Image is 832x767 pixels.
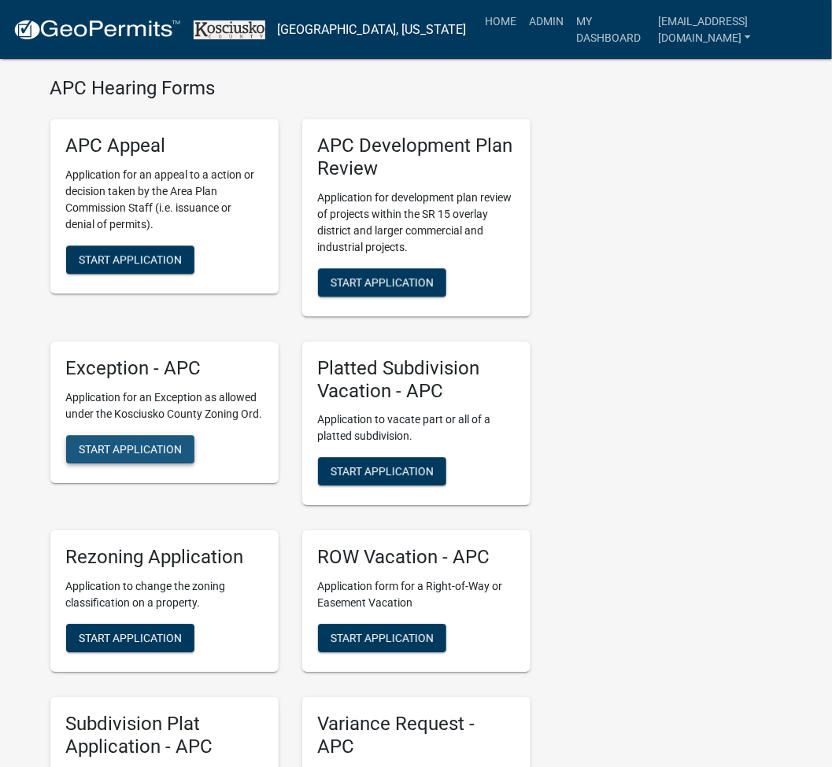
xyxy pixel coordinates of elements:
[66,167,263,233] p: Application for an appeal to a action or decision taken by the Area Plan Commission Staff (i.e. i...
[318,268,446,297] button: Start Application
[318,546,515,569] h5: ROW Vacation - APC
[318,457,446,485] button: Start Application
[66,389,263,422] p: Application for an Exception as allowed under the Kosciusko County Zoning Ord.
[66,578,263,611] p: Application to change the zoning classification on a property.
[66,135,263,157] h5: APC Appeal
[79,253,182,266] span: Start Application
[318,357,515,403] h5: Platted Subdivision Vacation - APC
[318,411,515,444] p: Application to vacate part or all of a platted subdivision.
[79,442,182,455] span: Start Application
[318,713,515,758] h5: Variance Request - APC
[79,632,182,644] span: Start Application
[66,713,263,758] h5: Subdivision Plat Application - APC
[50,77,531,100] h4: APC Hearing Forms
[194,20,265,39] img: Kosciusko County, Indiana
[278,17,467,43] a: [GEOGRAPHIC_DATA], [US_STATE]
[66,546,263,569] h5: Rezoning Application
[66,357,263,380] h5: Exception - APC
[318,190,515,256] p: Application for development plan review of projects within the SR 15 overlay district and larger ...
[331,275,434,288] span: Start Application
[66,435,194,463] button: Start Application
[331,465,434,478] span: Start Application
[318,135,515,180] h5: APC Development Plan Review
[66,245,194,274] button: Start Application
[331,632,434,644] span: Start Application
[318,624,446,652] button: Start Application
[318,578,515,611] p: Application form for a Right-of-Way or Easement Vacation
[652,6,819,53] a: [EMAIL_ADDRESS][DOMAIN_NAME]
[66,624,194,652] button: Start Application
[571,6,652,53] a: My Dashboard
[479,6,523,36] a: Home
[523,6,571,36] a: Admin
